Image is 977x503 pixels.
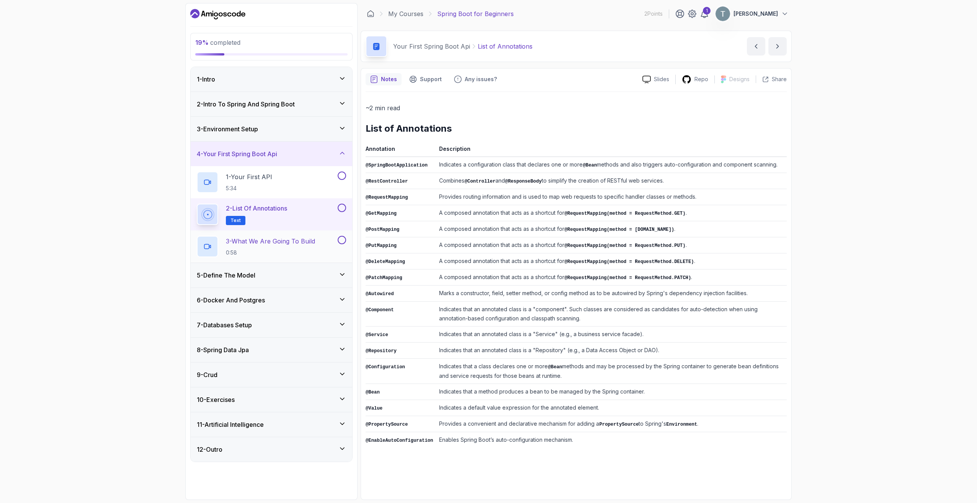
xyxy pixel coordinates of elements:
td: A composed annotation that acts as a shortcut for . [436,221,787,237]
p: 1 - Your First API [226,172,272,181]
code: @Bean [366,390,380,395]
td: Indicates that a class declares one or more methods and may be processed by the Spring container ... [436,359,787,384]
code: @EnableAutoConfiguration [366,438,433,443]
h2: List of Annotations [366,122,787,135]
code: @RequestMapping(method = RequestMethod.PUT) [564,243,685,248]
code: @RequestMapping(method = [DOMAIN_NAME]) [564,227,674,232]
span: completed [195,39,240,46]
code: @Controller [464,179,495,184]
code: @RequestMapping(method = RequestMethod.DELETE) [564,259,694,265]
code: Environment [666,422,697,427]
code: @Bean [583,163,597,168]
td: Provides a convenient and declarative mechanism for adding a to Spring's . [436,416,787,432]
p: 2 Points [644,10,663,18]
code: @Repository [366,348,397,354]
code: @GetMapping [366,211,397,216]
td: Indicates that an annotated class is a "Service" (e.g., a business service facade). [436,327,787,343]
td: Indicates that an annotated class is a "component". Such classes are considered as candidates for... [436,302,787,327]
button: 10-Exercises [191,387,352,412]
code: @RestController [366,179,408,184]
code: @Value [366,406,382,411]
a: Dashboard [190,8,245,20]
p: List of Annotations [478,42,533,51]
code: @PatchMapping [366,275,402,281]
code: @DeleteMapping [366,259,405,265]
th: Description [436,144,787,157]
button: 2-List of AnnotationsText [197,204,346,225]
td: A composed annotation that acts as a shortcut for . [436,269,787,286]
a: My Courses [388,9,423,18]
h3: 9 - Crud [197,370,217,379]
code: @Component [366,307,394,313]
code: @PropertySource [366,422,408,427]
button: previous content [747,37,765,56]
td: Indicates a configuration class that declares one or more methods and also triggers auto-configur... [436,157,787,173]
button: 1-Your First API5:34 [197,171,346,193]
code: @RequestMapping(method = RequestMethod.GET) [564,211,685,216]
div: 1 [703,7,711,15]
td: Enables Spring Boot’s auto-configuration mechanism. [436,432,787,448]
button: next content [768,37,787,56]
td: Marks a constructor, field, setter method, or config method as to be autowired by Spring's depend... [436,286,787,302]
button: Feedback button [449,73,502,85]
p: Support [420,75,442,83]
button: Support button [405,73,446,85]
p: 0:58 [226,249,315,256]
p: Designs [729,75,750,83]
button: Share [756,75,787,83]
h3: 7 - Databases Setup [197,320,252,330]
button: 12-Outro [191,437,352,462]
h3: 10 - Exercises [197,395,235,404]
p: ~2 min read [366,103,787,113]
code: @Autowired [366,291,394,297]
p: Share [772,75,787,83]
p: Slides [654,75,669,83]
td: Combines and to simplify the creation of RESTful web services. [436,173,787,189]
span: Text [230,217,241,224]
a: Slides [636,75,675,83]
button: 4-Your First Spring Boot Api [191,142,352,166]
button: user profile image[PERSON_NAME] [715,6,789,21]
button: notes button [366,73,402,85]
h3: 12 - Outro [197,445,222,454]
a: Repo [676,75,714,84]
td: Indicates a default value expression for the annotated element. [436,400,787,416]
p: Your First Spring Boot Api [393,42,470,51]
h3: 6 - Docker And Postgres [197,296,265,305]
td: A composed annotation that acts as a shortcut for . [436,253,787,269]
td: A composed annotation that acts as a shortcut for . [436,237,787,253]
code: @RequestMapping [366,195,408,200]
td: Provides routing information and is used to map web requests to specific handler classes or methods. [436,189,787,205]
code: @Bean [548,364,562,370]
h3: 1 - Intro [197,75,215,84]
td: Indicates that a method produces a bean to be managed by the Spring container. [436,384,787,400]
button: 7-Databases Setup [191,313,352,337]
th: Annotation [366,144,436,157]
code: @ResponseBody [505,179,542,184]
p: Any issues? [465,75,497,83]
code: @RequestMapping(method = RequestMethod.PATCH) [564,275,691,281]
button: 3-Environment Setup [191,117,352,141]
p: Repo [694,75,708,83]
button: 2-Intro To Spring And Spring Boot [191,92,352,116]
h3: 11 - Artificial Intelligence [197,420,264,429]
p: 3 - What We Are Going To Build [226,237,315,246]
td: A composed annotation that acts as a shortcut for . [436,205,787,221]
a: Dashboard [367,10,374,18]
button: 5-Define The Model [191,263,352,287]
h3: 8 - Spring Data Jpa [197,345,249,354]
h3: 4 - Your First Spring Boot Api [197,149,277,158]
p: 2 - List of Annotations [226,204,287,213]
code: @SpringBootApplication [366,163,428,168]
button: 6-Docker And Postgres [191,288,352,312]
button: 1-Intro [191,67,352,91]
code: @PostMapping [366,227,399,232]
button: 9-Crud [191,363,352,387]
code: @Configuration [366,364,405,370]
h3: 5 - Define The Model [197,271,255,280]
span: 19 % [195,39,209,46]
img: user profile image [716,7,730,21]
code: @PutMapping [366,243,397,248]
code: PropertySource [599,422,639,427]
h3: 2 - Intro To Spring And Spring Boot [197,100,295,109]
